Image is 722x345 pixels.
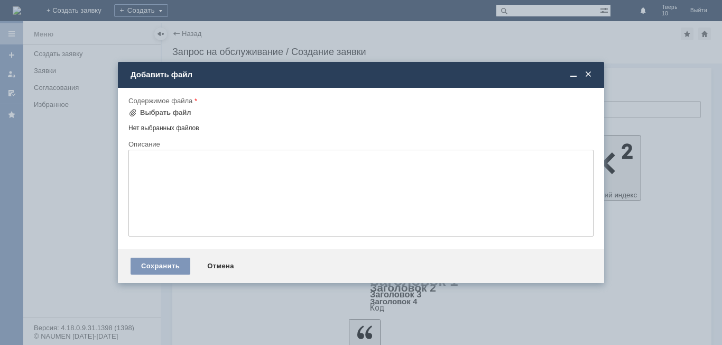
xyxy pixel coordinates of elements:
span: Свернуть (Ctrl + M) [568,70,579,79]
div: Нет выбранных файлов [128,120,594,132]
div: Описание [128,141,591,148]
div: Содержимое файла [128,97,591,104]
div: Выбрать файл [140,108,191,117]
div: Добавить файл [131,70,594,79]
div: Здравтсвуйте! Отправляю отчет на списание тестеров [4,4,154,21]
span: Закрыть [583,70,594,79]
